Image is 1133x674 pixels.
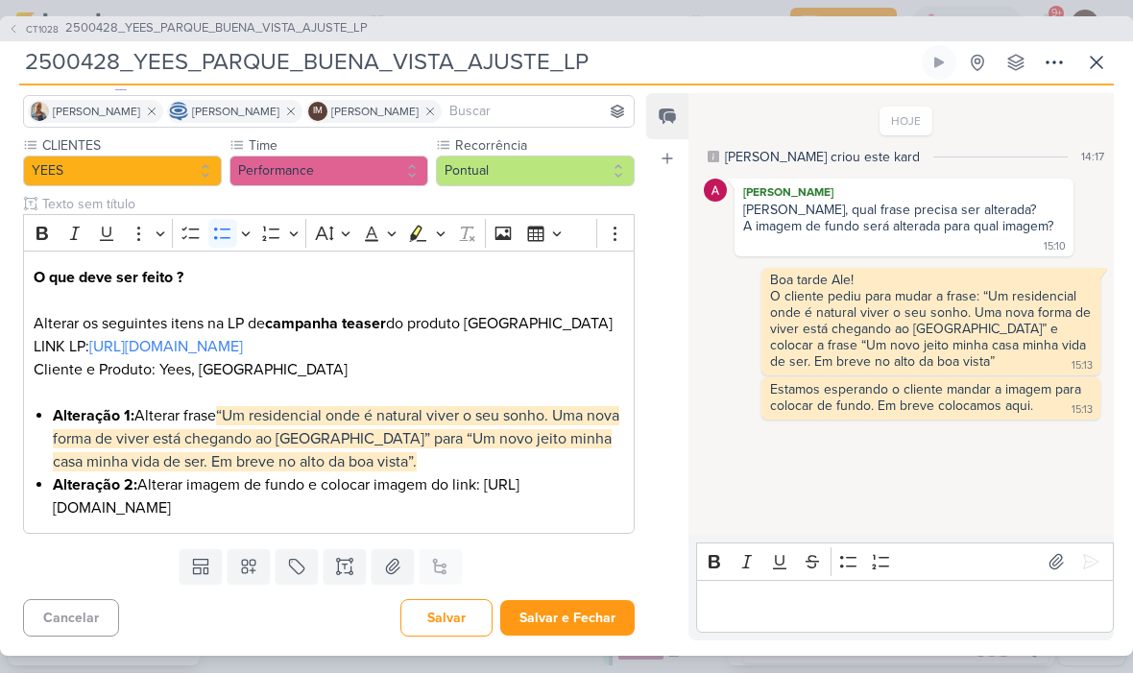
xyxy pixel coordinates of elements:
[89,338,243,357] a: [URL][DOMAIN_NAME]
[23,600,119,638] button: Cancelar
[446,101,630,124] input: Buscar
[169,103,188,122] img: Caroline Traven De Andrade
[53,104,140,121] span: [PERSON_NAME]
[696,543,1114,581] div: Editor toolbar
[53,476,137,495] strong: Alteração 2:
[931,56,947,71] div: Ligar relógio
[38,195,635,215] input: Texto sem título
[229,156,428,187] button: Performance
[53,405,624,474] li: Alterar frase
[40,136,222,156] label: CLIENTES
[23,156,222,187] button: YEES
[1044,240,1066,255] div: 15:10
[453,136,635,156] label: Recorrência
[725,148,920,168] div: [PERSON_NAME] criou este kard
[770,273,1092,289] div: Boa tarde Ale!
[743,219,1053,235] div: A imagem de fundo será alterada para qual imagem?
[192,104,279,121] span: [PERSON_NAME]
[436,156,635,187] button: Pontual
[1072,403,1093,419] div: 15:13
[34,336,624,405] p: LINK LP: Cliente e Produto: Yees, [GEOGRAPHIC_DATA]
[1072,359,1093,374] div: 15:13
[53,407,619,472] span: “Um residencial onde é natural viver o seu sonho. Uma nova forma de viver está chegando ao [GEOGR...
[23,215,635,253] div: Editor toolbar
[770,382,1085,415] div: Estamos esperando o cliente mandar a imagem para colocar de fundo. Em breve colocamos aqui.
[308,103,327,122] div: Isabella Machado Guimarães
[704,180,727,203] img: Alessandra Gomes
[400,600,493,638] button: Salvar
[738,183,1070,203] div: [PERSON_NAME]
[313,108,323,117] p: IM
[743,203,1065,219] div: [PERSON_NAME], qual frase precisa ser alterada?
[696,581,1114,634] div: Editor editing area: main
[30,103,49,122] img: Iara Santos
[500,601,635,637] button: Salvar e Fechar
[53,407,134,426] strong: Alteração 1:
[331,104,419,121] span: [PERSON_NAME]
[770,289,1095,371] div: O cliente pediu para mudar a frase: “Um residencial onde é natural viver o seu sonho. Uma nova fo...
[23,252,635,535] div: Editor editing area: main
[53,474,624,520] li: Alterar imagem de fundo e colocar imagem do link: [URL][DOMAIN_NAME]
[19,46,918,81] input: Kard Sem Título
[247,136,428,156] label: Time
[1081,149,1104,166] div: 14:17
[34,269,183,288] strong: O que deve ser feito ?
[265,315,386,334] strong: campanha teaser
[34,313,624,336] p: Alterar os seguintes itens na LP de do produto [GEOGRAPHIC_DATA]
